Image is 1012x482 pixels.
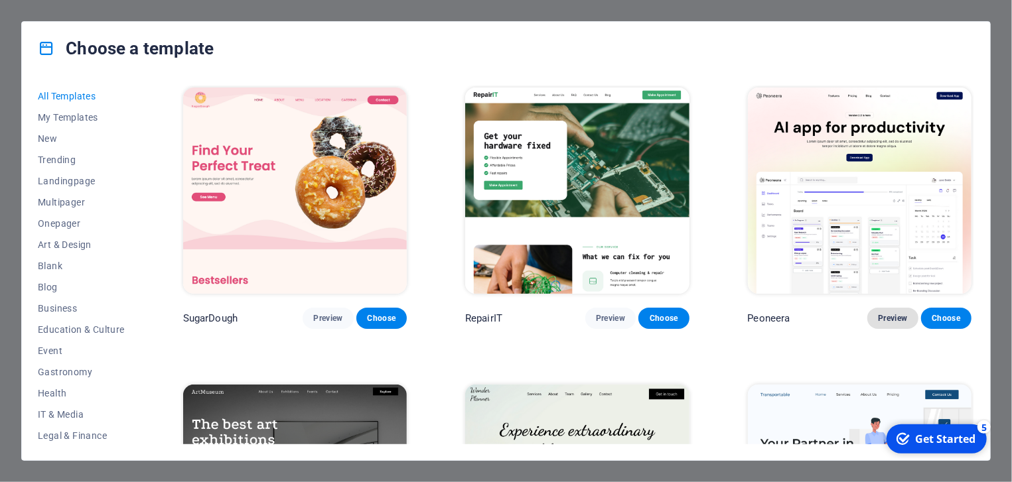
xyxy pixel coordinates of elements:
[38,149,125,170] button: Trending
[38,298,125,319] button: Business
[38,261,125,271] span: Blank
[38,345,125,356] span: Event
[38,112,125,123] span: My Templates
[38,38,214,59] h4: Choose a template
[38,154,125,165] span: Trending
[596,313,625,324] span: Preview
[38,361,125,383] button: Gastronomy
[38,430,125,441] span: Legal & Finance
[38,282,125,292] span: Blog
[38,367,125,377] span: Gastronomy
[38,383,125,404] button: Health
[36,13,96,27] div: Get Started
[98,1,111,15] div: 5
[38,91,125,101] span: All Templates
[38,255,125,276] button: Blank
[38,234,125,255] button: Art & Design
[465,312,502,325] p: RepairIT
[367,313,396,324] span: Choose
[38,133,125,144] span: New
[932,313,961,324] span: Choose
[38,128,125,149] button: New
[585,308,636,329] button: Preview
[313,313,342,324] span: Preview
[38,340,125,361] button: Event
[38,218,125,229] span: Onepager
[38,324,125,335] span: Education & Culture
[38,388,125,398] span: Health
[7,5,108,34] div: Get Started 5 items remaining, 0% complete
[38,192,125,213] button: Multipager
[356,308,407,329] button: Choose
[38,213,125,234] button: Onepager
[303,308,353,329] button: Preview
[38,239,125,250] span: Art & Design
[465,88,689,294] img: RepairIT
[38,86,125,107] button: All Templates
[38,425,125,446] button: Legal & Finance
[638,308,689,329] button: Choose
[649,313,678,324] span: Choose
[38,197,125,208] span: Multipager
[38,107,125,128] button: My Templates
[878,313,907,324] span: Preview
[38,409,125,420] span: IT & Media
[921,308,972,329] button: Choose
[38,404,125,425] button: IT & Media
[38,176,125,186] span: Landingpage
[867,308,918,329] button: Preview
[38,303,125,314] span: Business
[38,276,125,298] button: Blog
[748,312,790,325] p: Peoneera
[748,88,972,294] img: Peoneera
[183,88,407,294] img: SugarDough
[38,170,125,192] button: Landingpage
[183,312,238,325] p: SugarDough
[38,319,125,340] button: Education & Culture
